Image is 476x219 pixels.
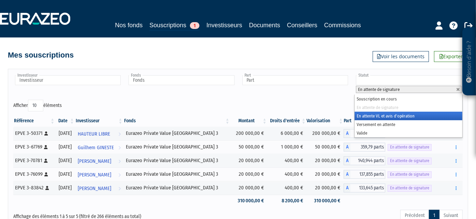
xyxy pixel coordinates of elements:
a: Voir les documents [373,51,429,62]
td: 310 000,00 € [230,195,268,207]
h4: Mes souscriptions [8,51,74,59]
span: 137,855 parts [351,170,385,179]
a: [PERSON_NAME] [75,168,123,181]
div: [DATE] [58,157,72,164]
i: [Français] Personne physique [44,145,48,149]
a: Commissions [324,20,361,30]
div: EPVE 3-50371 [15,130,53,137]
th: Fonds: activer pour trier la colonne par ordre croissant [123,115,230,127]
li: Valide [355,129,462,137]
span: [PERSON_NAME] [78,182,111,195]
div: Eurazeo Private Value [GEOGRAPHIC_DATA] 3 [126,171,228,178]
a: Conseillers [287,20,317,30]
a: HAUTEUR LIBRE [75,127,123,140]
div: Eurazeo Private Value [GEOGRAPHIC_DATA] 3 [126,184,228,191]
a: Souscriptions1 [149,20,199,31]
td: 20 000,00 € [230,154,268,168]
span: Guilhem GINESTE [78,141,114,154]
td: 310 000,00 € [307,195,344,207]
td: 20 000,00 € [307,181,344,195]
div: A - Eurazeo Private Value Europe 3 [344,156,385,165]
a: Guilhem GINESTE [75,140,123,154]
select: Afficheréléments [28,100,43,111]
i: Voir l'investisseur [118,128,121,140]
div: A - Eurazeo Private Value Europe 3 [344,170,385,179]
i: [Français] Personne physique [44,159,48,163]
i: [Français] Personne physique [44,172,48,176]
span: 133,645 parts [351,184,385,192]
div: [DATE] [58,171,72,178]
th: Droits d'entrée: activer pour trier la colonne par ordre croissant [268,115,307,127]
td: 20 000,00 € [230,181,268,195]
span: A [344,184,351,192]
i: [Français] Personne physique [45,186,49,190]
td: 50 000,00 € [230,140,268,154]
div: [DATE] [58,130,72,137]
span: A [344,170,351,179]
span: 1 623,904 parts [351,129,385,138]
div: EPVE 3-83842 [15,184,53,191]
td: 200 000,00 € [230,127,268,140]
div: [DATE] [58,143,72,151]
th: Date: activer pour trier la colonne par ordre croissant [55,115,75,127]
span: 1 [190,22,199,29]
td: 50 000,00 € [307,140,344,154]
li: En attente de signature [355,103,462,112]
div: EPVE 3-76099 [15,171,53,178]
span: 140,944 parts [351,156,385,165]
a: Nos fonds [115,20,143,30]
div: EPVE 3-67769 [15,143,53,151]
i: Voir l'investisseur [118,155,121,168]
div: [DATE] [58,184,72,191]
a: Investisseurs [206,20,242,30]
td: 200 000,00 € [307,127,344,140]
i: [Français] Personne physique [44,131,48,136]
span: [PERSON_NAME] [78,169,111,181]
span: En attente de signature [388,171,432,178]
a: [PERSON_NAME] [75,181,123,195]
i: Voir l'investisseur [118,182,121,195]
a: Documents [249,20,280,30]
div: Eurazeo Private Value [GEOGRAPHIC_DATA] 3 [126,143,228,151]
li: En attente VL et avis d'opération [355,112,462,120]
a: Exporter [434,51,468,62]
div: A - Eurazeo Private Value Europe 3 [344,143,385,152]
li: Souscription en cours [355,95,462,103]
p: Besoin d'aide ? [465,31,473,92]
td: 8 200,00 € [268,195,307,207]
th: Investisseur: activer pour trier la colonne par ordre croissant [75,115,123,127]
i: Voir l'investisseur [118,169,121,181]
td: 20 000,00 € [307,168,344,181]
span: HAUTEUR LIBRE [78,128,110,140]
td: 20 000,00 € [307,154,344,168]
span: A [344,156,351,165]
span: [PERSON_NAME] [78,155,111,168]
td: 20 000,00 € [230,168,268,181]
a: [PERSON_NAME] [75,154,123,168]
li: Versement en attente [355,120,462,129]
div: EPVE 3-70781 [15,157,53,164]
div: Eurazeo Private Value [GEOGRAPHIC_DATA] 3 [126,157,228,164]
span: En attente de signature [358,87,400,92]
span: A [344,143,351,152]
td: 400,00 € [268,154,307,168]
div: A - Eurazeo Private Value Europe 3 [344,129,385,138]
div: Eurazeo Private Value [GEOGRAPHIC_DATA] 3 [126,130,228,137]
th: Part: activer pour trier la colonne par ordre croissant [344,115,385,127]
span: En attente de signature [388,144,432,151]
td: 6 000,00 € [268,127,307,140]
span: A [344,129,351,138]
label: Afficher éléments [13,100,62,111]
span: En attente de signature [388,158,432,164]
th: Référence : activer pour trier la colonne par ordre croissant [13,115,55,127]
th: Valorisation: activer pour trier la colonne par ordre croissant [307,115,344,127]
td: 400,00 € [268,181,307,195]
span: 359,79 parts [351,143,385,152]
th: Montant: activer pour trier la colonne par ordre croissant [230,115,268,127]
div: A - Eurazeo Private Value Europe 3 [344,184,385,192]
span: En attente de signature [388,185,432,191]
td: 1 000,00 € [268,140,307,154]
td: 400,00 € [268,168,307,181]
i: Voir l'investisseur [118,141,121,154]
